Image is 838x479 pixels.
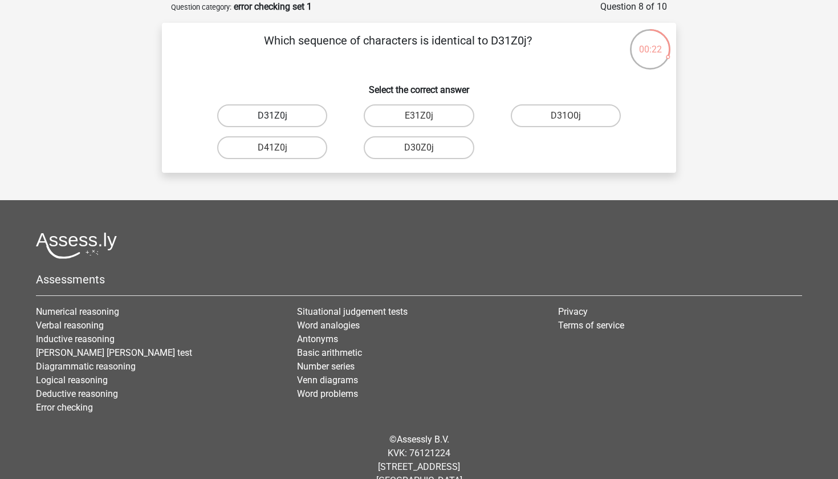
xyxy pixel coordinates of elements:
[558,306,588,317] a: Privacy
[36,347,192,358] a: [PERSON_NAME] [PERSON_NAME] test
[36,375,108,385] a: Logical reasoning
[180,32,615,66] p: Which sequence of characters is identical to D31Z0j?
[36,334,115,344] a: Inductive reasoning
[511,104,621,127] label: D31O0j
[364,136,474,159] label: D30Z0j
[234,1,312,12] strong: error checking set 1
[36,320,104,331] a: Verbal reasoning
[36,232,117,259] img: Assessly logo
[297,375,358,385] a: Venn diagrams
[217,104,327,127] label: D31Z0j
[397,434,449,445] a: Assessly B.V.
[297,306,408,317] a: Situational judgement tests
[558,320,624,331] a: Terms of service
[180,75,658,95] h6: Select the correct answer
[297,361,355,372] a: Number series
[36,388,118,399] a: Deductive reasoning
[36,361,136,372] a: Diagrammatic reasoning
[364,104,474,127] label: E31Z0j
[36,273,802,286] h5: Assessments
[629,28,672,56] div: 00:22
[297,334,338,344] a: Antonyms
[297,320,360,331] a: Word analogies
[297,388,358,399] a: Word problems
[171,3,231,11] small: Question category:
[36,402,93,413] a: Error checking
[36,306,119,317] a: Numerical reasoning
[217,136,327,159] label: D41Z0j
[297,347,362,358] a: Basic arithmetic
